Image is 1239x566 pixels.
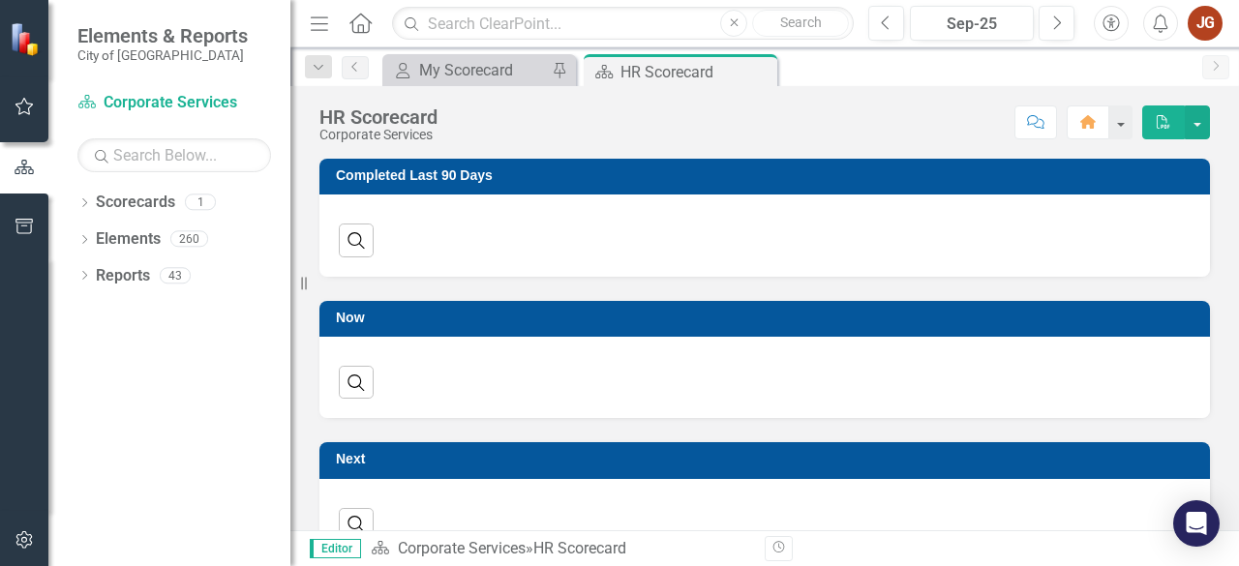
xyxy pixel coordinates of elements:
button: Sep-25 [910,6,1034,41]
small: City of [GEOGRAPHIC_DATA] [77,47,248,63]
div: HR Scorecard [533,539,626,557]
div: Corporate Services [319,128,438,142]
h3: Completed Last 90 Days [336,168,1200,183]
div: 260 [170,231,208,248]
div: 1 [185,194,216,211]
a: My Scorecard [387,58,547,82]
input: Search Below... [77,138,271,172]
span: Elements & Reports [77,24,248,47]
div: HR Scorecard [319,106,438,128]
button: JG [1188,6,1223,41]
span: Search [780,15,822,30]
div: My Scorecard [419,58,547,82]
a: Corporate Services [398,539,526,557]
a: Elements [96,228,161,251]
div: Sep-25 [917,13,1027,36]
a: Reports [96,265,150,287]
h3: Now [336,311,1200,325]
button: Search [752,10,849,37]
input: Search ClearPoint... [392,7,854,41]
span: Editor [310,539,361,558]
a: Scorecards [96,192,175,214]
img: ClearPoint Strategy [10,21,44,55]
h3: Next [336,452,1200,466]
div: Open Intercom Messenger [1173,500,1220,547]
div: » [371,538,750,560]
a: Corporate Services [77,92,271,114]
div: 43 [160,267,191,283]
